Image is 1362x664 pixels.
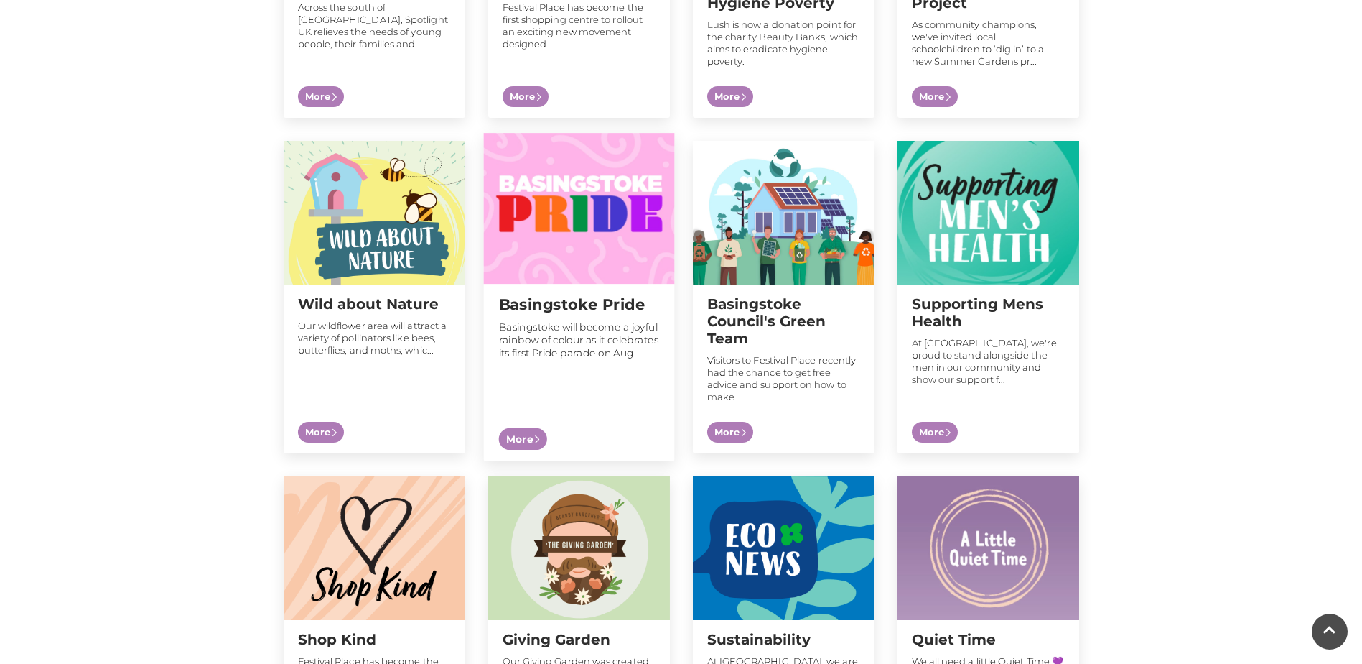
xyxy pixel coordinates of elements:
[498,295,659,313] h2: Basingstoke Pride
[284,476,465,620] img: Shop Kind at Festival Place
[912,295,1065,330] h2: Supporting Mens Health
[298,295,451,313] h2: Wild about Nature
[503,1,656,50] p: Festival Place has become the first shopping centre to rollout an exciting new movement designed ...
[693,141,874,285] img: Shop Kind at Festival Place
[912,631,1065,648] h2: Quiet Time
[707,422,753,443] span: More
[693,476,874,620] img: Shop Kind at Festival Place
[707,86,753,108] span: More
[498,321,659,360] p: Basingstoke will become a joyful rainbow of colour as it celebrates its first Pride parade on Aug...
[912,19,1065,68] p: As community champions, we've invited local schoolchildren to ‘dig in’ to a new Summer Gardens pr...
[298,86,344,108] span: More
[488,476,670,620] img: Shop Kind at Festival Place
[707,295,860,347] h2: Basingstoke Council's Green Team
[483,133,674,461] a: Basingstoke Pride Basingstoke will become a joyful rainbow of colour as it celebrates its first P...
[298,631,451,648] h2: Shop Kind
[707,354,860,403] p: Visitors to Festival Place recently had the chance to get free advice and support on how to make ...
[693,141,874,453] a: Basingstoke Council's Green Team Visitors to Festival Place recently had the chance to get free a...
[298,320,451,356] p: Our wildflower area will attract a variety of pollinators like bees, butterflies, and moths, whic...
[503,86,549,108] span: More
[284,141,465,285] img: Shop Kind at Festival Place
[897,476,1079,620] img: Shop Kind at Festival Place
[912,337,1065,386] p: At [GEOGRAPHIC_DATA], we're proud to stand alongside the men in our community and show our suppor...
[912,86,958,108] span: More
[503,631,656,648] h2: Giving Garden
[707,631,860,648] h2: Sustainability
[298,1,451,50] p: Across the south of [GEOGRAPHIC_DATA], Spotlight UK relieves the needs of young people, their fam...
[912,422,958,443] span: More
[498,428,546,450] span: More
[897,141,1079,285] img: Shop Kind at Festival Place
[897,141,1079,453] a: Supporting Mens Health At [GEOGRAPHIC_DATA], we're proud to stand alongside the men in our commun...
[284,141,465,453] a: Wild about Nature Our wildflower area will attract a variety of pollinators like bees, butterflie...
[483,133,674,284] img: Shop Kind at Festival Place
[707,19,860,68] p: Lush is now a donation point for the charity Beauty Banks, which aims to eradicate hygiene poverty.
[298,422,344,443] span: More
